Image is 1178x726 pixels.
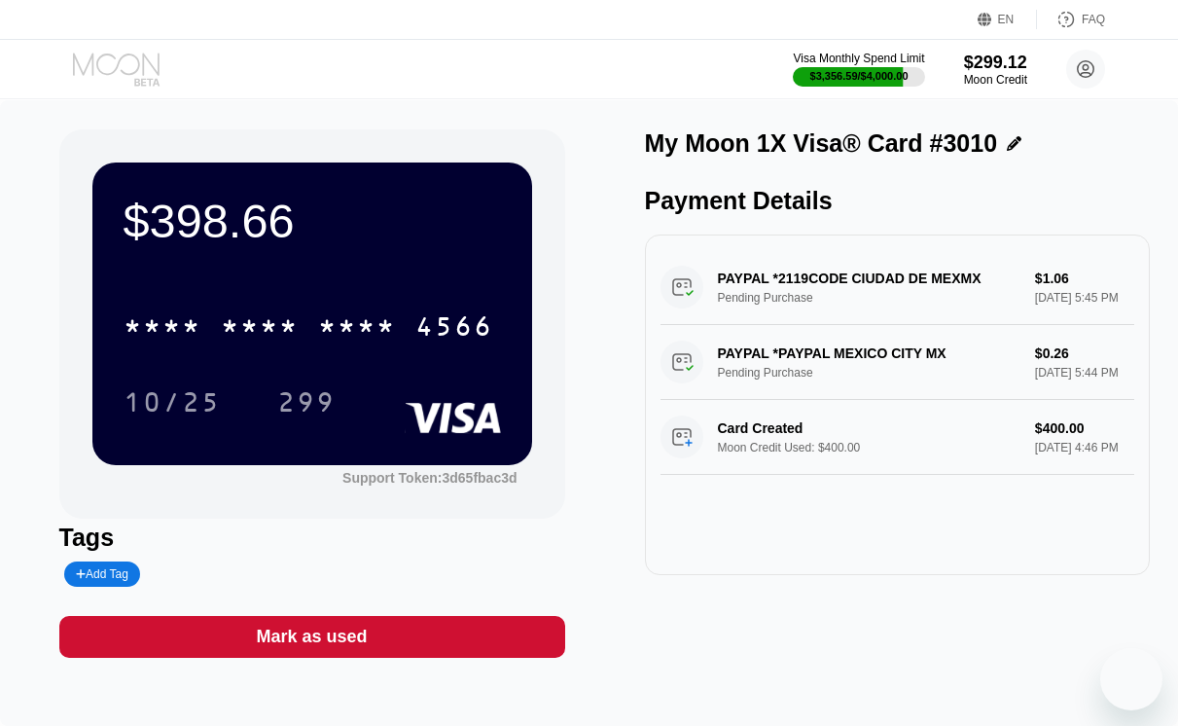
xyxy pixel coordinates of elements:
[263,378,350,426] div: 299
[342,470,517,486] div: Support Token:3d65fbac3d
[256,626,367,648] div: Mark as used
[1082,13,1105,26] div: FAQ
[1037,10,1105,29] div: FAQ
[124,194,501,248] div: $398.66
[810,70,909,82] div: $3,356.59 / $4,000.00
[277,389,336,420] div: 299
[342,470,517,486] div: Support Token: 3d65fbac3d
[645,187,1151,215] div: Payment Details
[124,389,221,420] div: 10/25
[645,129,998,158] div: My Moon 1X Visa® Card #3010
[978,10,1037,29] div: EN
[964,53,1027,87] div: $299.12Moon Credit
[109,378,235,426] div: 10/25
[59,616,565,658] div: Mark as used
[964,73,1027,87] div: Moon Credit
[964,53,1027,73] div: $299.12
[415,313,493,345] div: 4566
[1100,648,1162,710] iframe: Button to launch messaging window
[76,567,128,581] div: Add Tag
[793,52,924,65] div: Visa Monthly Spend Limit
[59,524,565,552] div: Tags
[998,13,1015,26] div: EN
[793,52,924,87] div: Visa Monthly Spend Limit$3,356.59/$4,000.00
[64,562,140,587] div: Add Tag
